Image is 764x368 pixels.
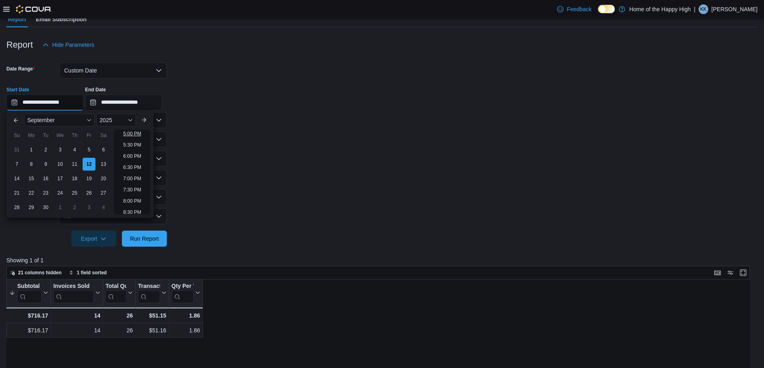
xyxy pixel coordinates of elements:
[83,172,95,185] div: day-19
[114,130,150,215] ul: Time
[9,283,48,303] button: Subtotal
[25,158,38,171] div: day-8
[105,283,126,290] div: Total Quantity
[725,268,735,278] button: Display options
[17,283,42,290] div: Subtotal
[138,114,150,127] button: Next month
[105,283,126,303] div: Total Quantity
[97,201,110,214] div: day-4
[554,1,594,17] a: Feedback
[25,172,38,185] div: day-15
[83,143,95,156] div: day-5
[39,187,52,199] div: day-23
[77,269,107,276] span: 1 field sorted
[66,268,110,278] button: 1 field sorted
[120,129,144,139] li: 5:00 PM
[54,172,67,185] div: day-17
[24,114,95,127] div: Button. Open the month selector. September is currently selected.
[85,95,162,111] input: Press the down key to open a popover containing a calendar.
[54,143,67,156] div: day-3
[85,86,106,93] label: End Date
[83,187,95,199] div: day-26
[598,5,615,13] input: Dark Mode
[52,41,94,49] span: Hide Parameters
[10,158,23,171] div: day-7
[68,158,81,171] div: day-11
[97,143,110,156] div: day-6
[105,283,133,303] button: Total Quantity
[156,136,162,143] button: Open list of options
[122,231,167,247] button: Run Report
[172,311,200,320] div: 1.86
[156,117,162,123] button: Open list of options
[83,158,95,171] div: day-12
[54,158,67,171] div: day-10
[105,326,133,335] div: 26
[629,4,691,14] p: Home of the Happy High
[713,268,722,278] button: Keyboard shortcuts
[83,201,95,214] div: day-3
[6,40,33,50] h3: Report
[172,283,194,303] div: Qty Per Transaction
[10,114,22,127] button: Previous Month
[16,5,52,13] img: Cova
[53,326,100,335] div: 14
[6,66,35,72] label: Date Range
[53,311,100,320] div: 14
[97,158,110,171] div: day-13
[10,143,111,215] div: September, 2025
[699,4,708,14] div: Kalvin Keys
[25,201,38,214] div: day-29
[138,283,160,303] div: Transaction Average
[59,62,167,78] button: Custom Date
[10,187,23,199] div: day-21
[711,4,758,14] p: [PERSON_NAME]
[68,201,81,214] div: day-2
[156,155,162,162] button: Open list of options
[10,129,23,142] div: Su
[694,4,695,14] p: |
[700,4,707,14] span: KK
[96,114,136,127] div: Button. Open the year selector. 2025 is currently selected.
[27,117,55,123] span: September
[39,143,52,156] div: day-2
[8,11,26,27] span: Report
[120,185,144,195] li: 7:30 PM
[6,86,29,93] label: Start Date
[54,129,67,142] div: We
[567,5,591,13] span: Feedback
[99,117,112,123] span: 2025
[97,172,110,185] div: day-20
[71,231,116,247] button: Export
[39,129,52,142] div: Tu
[39,172,52,185] div: day-16
[39,158,52,171] div: day-9
[83,129,95,142] div: Fr
[97,129,110,142] div: Sa
[172,326,200,335] div: 1.86
[68,129,81,142] div: Th
[68,143,81,156] div: day-4
[138,326,166,335] div: $51.16
[105,311,133,320] div: 26
[10,172,23,185] div: day-14
[7,268,65,278] button: 21 columns hidden
[97,187,110,199] div: day-27
[6,95,83,111] input: Press the down key to enter a popover containing a calendar. Press the escape key to close the po...
[130,235,159,243] span: Run Report
[76,231,111,247] span: Export
[9,311,48,320] div: $716.17
[25,143,38,156] div: day-1
[53,283,94,303] div: Invoices Sold
[53,283,94,290] div: Invoices Sold
[120,207,144,217] li: 8:30 PM
[138,283,166,303] button: Transaction Average
[53,283,100,303] button: Invoices Sold
[172,283,200,303] button: Qty Per Transaction
[54,187,67,199] div: day-24
[120,174,144,183] li: 7:00 PM
[738,268,748,278] button: Enter fullscreen
[6,256,758,264] p: Showing 1 of 1
[120,151,144,161] li: 6:00 PM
